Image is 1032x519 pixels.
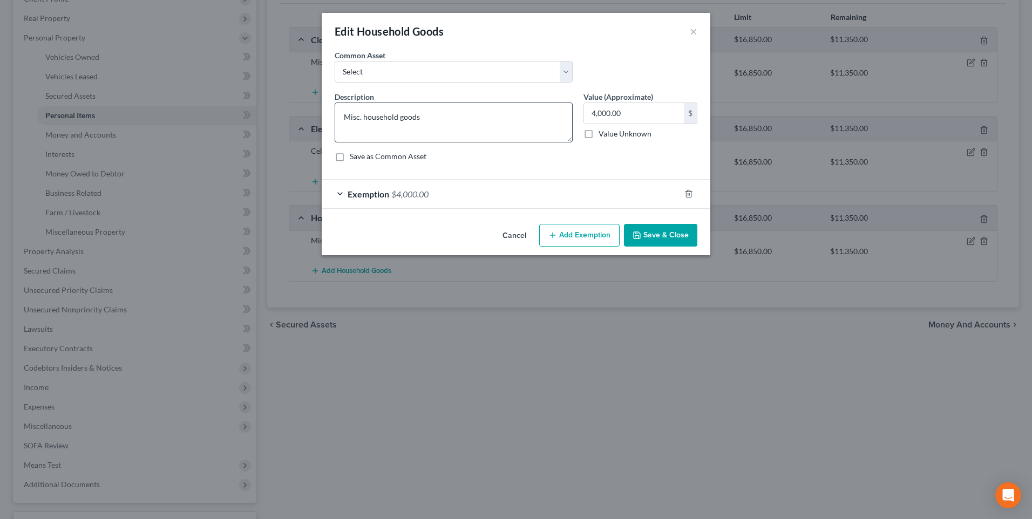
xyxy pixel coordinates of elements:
[583,91,653,103] label: Value (Approximate)
[348,189,389,199] span: Exemption
[584,103,684,124] input: 0.00
[539,224,620,247] button: Add Exemption
[599,128,651,139] label: Value Unknown
[335,92,374,101] span: Description
[335,24,444,39] div: Edit Household Goods
[690,25,697,38] button: ×
[391,189,429,199] span: $4,000.00
[995,482,1021,508] div: Open Intercom Messenger
[494,225,535,247] button: Cancel
[624,224,697,247] button: Save & Close
[684,103,697,124] div: $
[335,50,385,61] label: Common Asset
[350,151,426,162] label: Save as Common Asset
